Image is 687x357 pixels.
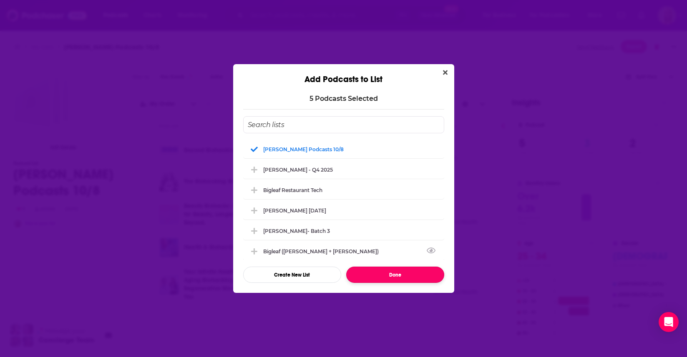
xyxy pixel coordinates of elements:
button: View Link [379,253,384,254]
div: Add Podcasts to List [233,64,454,85]
div: Bigleaf (Lori + Greg) [243,242,444,260]
div: Chad March 2025 [243,201,444,220]
button: Create New List [243,267,341,283]
input: Search lists [243,116,444,133]
div: Bigleaf Restaurant Tech [243,181,444,199]
div: Bigleaf ([PERSON_NAME] + [PERSON_NAME]) [263,248,384,255]
div: Add Podcast To List [243,116,444,283]
div: Bigleaf Restaurant Tech [263,187,322,193]
div: Greg Davis- batch 3 [243,222,444,240]
div: Kirk Podcasts 10/8 [243,140,444,158]
div: [PERSON_NAME]- batch 3 [263,228,330,234]
div: Rob Edwards - Q4 2025 [243,160,444,179]
div: [PERSON_NAME] Podcasts 10/8 [263,146,344,152]
p: 5 Podcast s Selected [310,95,378,102]
div: [PERSON_NAME] [DATE] [263,207,326,214]
button: Done [346,267,444,283]
button: Close [440,67,451,78]
div: Open Intercom Messenger [659,312,679,332]
div: [PERSON_NAME] - Q4 2025 [263,167,333,173]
